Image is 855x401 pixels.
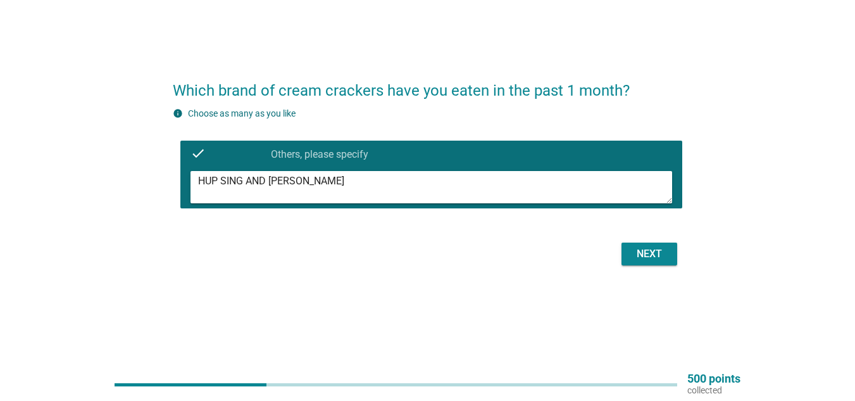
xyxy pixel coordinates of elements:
[687,385,740,396] p: collected
[632,246,667,262] div: Next
[271,148,368,161] label: Others, please specify
[173,108,183,118] i: info
[621,243,677,265] button: Next
[173,67,682,102] h2: Which brand of cream crackers have you eaten in the past 1 month?
[188,108,296,118] label: Choose as many as you like
[190,146,206,161] i: check
[687,373,740,385] p: 500 points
